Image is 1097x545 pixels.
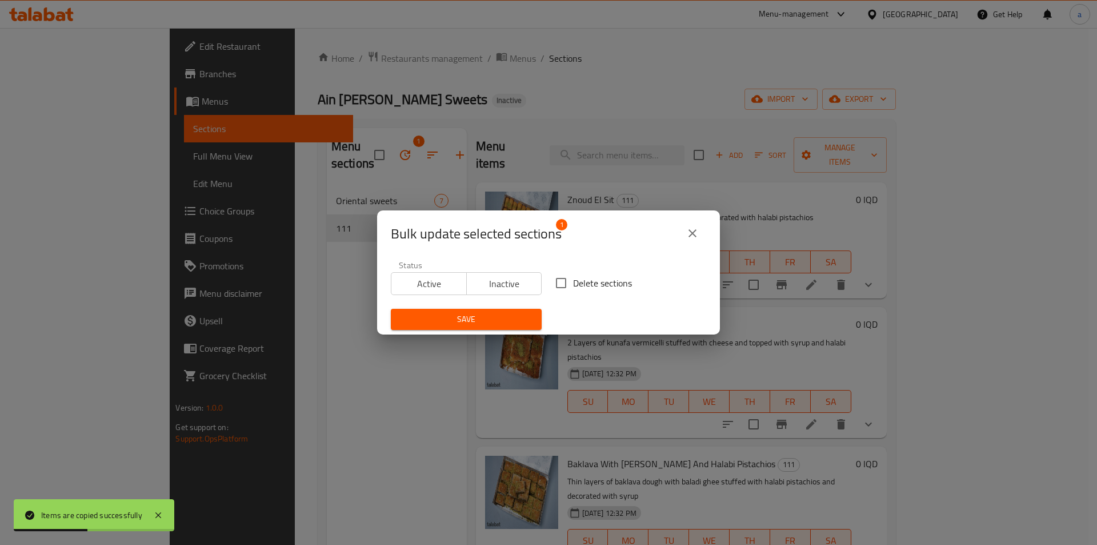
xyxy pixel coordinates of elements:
[573,276,632,290] span: Delete sections
[391,225,562,243] span: Selected section count
[471,276,538,292] span: Inactive
[679,220,706,247] button: close
[396,276,462,292] span: Active
[391,309,542,330] button: Save
[556,219,567,230] span: 1
[391,272,467,295] button: Active
[466,272,542,295] button: Inactive
[41,509,142,522] div: Items are copied successfully
[400,312,533,327] span: Save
